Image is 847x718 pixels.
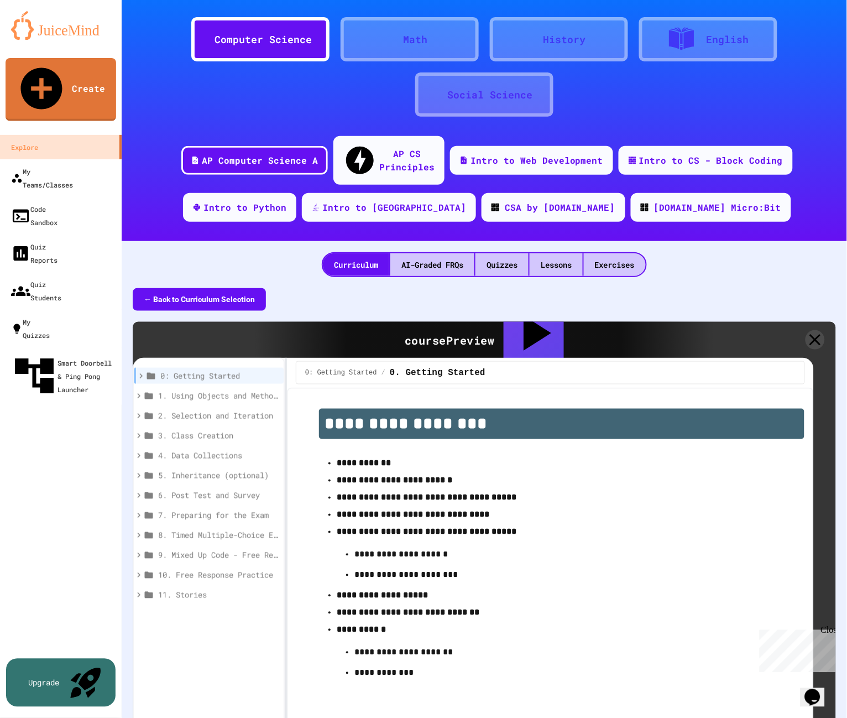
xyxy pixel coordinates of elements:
[470,154,603,167] div: Intro to Web Development
[158,390,279,402] span: 1. Using Objects and Methods
[641,204,649,211] img: CODE_logo_RGB.png
[11,240,57,267] div: Quiz Reports
[160,370,279,382] span: 0: Getting Started
[4,4,76,70] div: Chat with us now!Close
[801,674,836,707] iframe: chat widget
[390,253,474,276] div: AI-Graded FRQs
[11,315,50,342] div: My Quizzes
[133,288,266,311] button: ← Back to Curriculum Selection
[492,204,499,211] img: CODE_logo_RGB.png
[215,32,312,47] div: Computer Science
[447,87,532,102] div: Social Science
[158,569,279,581] span: 10. Free Response Practice
[158,470,279,481] span: 5. Inheritance (optional)
[11,353,117,399] div: Smart Doorbell & Ping Pong Launcher
[11,165,73,191] div: My Teams/Classes
[390,366,485,379] span: 0. Getting Started
[475,253,529,276] div: Quizzes
[6,58,116,121] a: Create
[323,253,389,276] div: Curriculum
[158,410,279,422] span: 2. Selection and Iteration
[158,509,279,521] span: 7. Preparing for the Exam
[11,11,111,40] img: logo-orange.svg
[504,303,564,377] button: Assign to Class
[158,549,279,561] span: 9. Mixed Up Code - Free Response Practice
[654,201,781,214] div: [DOMAIN_NAME] Micro:Bit
[11,202,57,229] div: Code Sandbox
[379,147,435,174] div: AP CS Principles
[158,430,279,441] span: 3. Class Creation
[505,201,615,214] div: CSA by [DOMAIN_NAME]
[381,368,385,377] span: /
[28,677,59,689] div: Upgrade
[707,32,749,47] div: English
[158,450,279,461] span: 4. Data Collections
[584,253,646,276] div: Exercises
[639,154,783,167] div: Intro to CS - Block Coding
[403,32,427,47] div: Math
[11,141,38,154] div: Explore
[11,278,61,304] div: Quiz Students
[305,368,377,377] span: 0: Getting Started
[158,490,279,501] span: 6. Post Test and Survey
[405,332,495,348] div: course Preview
[158,589,279,601] span: 11. Stories
[202,154,318,167] div: AP Computer Science A
[530,253,583,276] div: Lessons
[158,529,279,541] span: 8. Timed Multiple-Choice Exams
[543,32,586,47] div: History
[203,201,286,214] div: Intro to Python
[755,626,836,673] iframe: chat widget
[322,201,466,214] div: Intro to [GEOGRAPHIC_DATA]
